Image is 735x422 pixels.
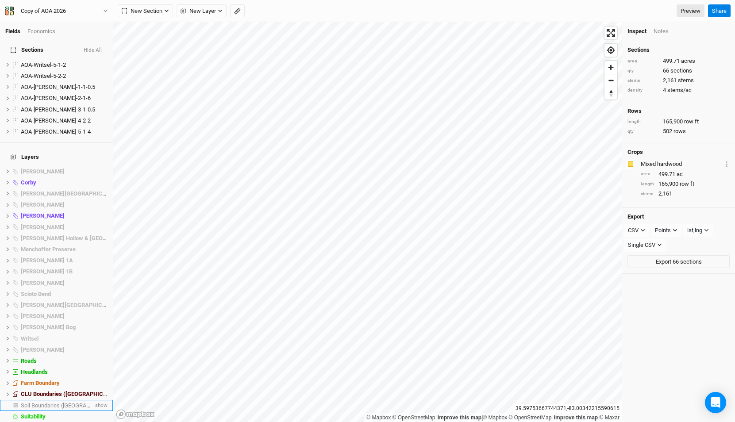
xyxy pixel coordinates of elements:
span: [PERSON_NAME] [21,346,65,353]
div: AOA-Writsel-5-1-2 [21,61,108,69]
span: [PERSON_NAME] Hollow & [GEOGRAPHIC_DATA] [21,235,146,242]
span: row ft [680,180,694,188]
span: Find my location [604,44,617,57]
button: Copy of AOA 2026 [4,6,108,16]
div: Points [655,226,671,235]
div: 499.71 [641,170,730,178]
div: Darby Oaks [21,201,108,208]
div: 2,161 [627,77,730,84]
div: 165,900 [641,180,730,188]
div: AOA-Wylie Ridge-5-1-4 [21,128,108,135]
div: Elick [21,212,108,219]
div: Copy of AOA 2026 [21,7,66,15]
span: Roads [21,357,37,364]
div: qty [627,128,658,135]
span: Menchoffer Preserve [21,246,76,253]
span: AOA-[PERSON_NAME]-5-1-4 [21,128,91,135]
span: [PERSON_NAME] [21,280,65,286]
span: [PERSON_NAME] [21,201,65,208]
h4: Crops [627,149,643,156]
div: Utzinger Bog [21,324,108,331]
span: AOA-[PERSON_NAME]-3-1-0.5 [21,106,95,113]
h4: Layers [5,148,108,166]
a: Improve this map [554,414,598,421]
div: 66 [627,67,730,75]
span: [PERSON_NAME] [21,313,65,319]
span: Writsel [21,335,38,342]
span: AOA-[PERSON_NAME]-1-1-0.5 [21,84,95,90]
div: Suitability [21,413,108,420]
div: Economics [27,27,55,35]
span: New Layer [181,7,216,15]
span: Suitability [21,413,46,420]
span: Farm Boundary [21,380,60,386]
button: Single CSV [624,238,666,252]
button: New Layer [177,4,227,18]
button: Shortcut: M [230,4,245,18]
div: length [627,119,658,125]
span: Zoom in [604,61,617,74]
div: Farm Boundary [21,380,108,387]
div: Darby Lakes Preserve [21,190,108,197]
div: 502 [627,127,730,135]
div: Roads [21,357,108,364]
div: 4 [627,86,730,94]
div: qty [627,68,658,74]
div: AOA-Wylie Ridge-3-1-0.5 [21,106,108,113]
button: Share [708,4,731,18]
div: area [627,58,658,65]
div: Corby [21,179,108,186]
span: stems/ac [667,86,692,94]
button: New Section [118,4,173,18]
span: [PERSON_NAME] 1A [21,257,73,264]
div: Poston 1B [21,268,108,275]
span: CLU Boundaries ([GEOGRAPHIC_DATA]) [21,391,124,397]
button: Zoom out [604,74,617,87]
span: New Section [122,7,162,15]
span: AOA-Writsel-5-2-2 [21,73,66,79]
a: Mapbox logo [116,409,155,419]
a: Mapbox [483,414,507,421]
div: Hintz Hollow & Stone Canyon [21,235,108,242]
div: density [627,87,658,94]
span: rows [673,127,686,135]
div: length [641,181,654,188]
div: Inspect [627,27,646,35]
span: [PERSON_NAME] Bog [21,324,76,330]
h4: Export [627,213,730,220]
button: CSV [624,224,649,237]
div: area [641,171,654,177]
a: Mapbox [366,414,391,421]
a: Fields [5,28,20,35]
button: Hide All [83,47,102,54]
a: Maxar [599,414,620,421]
div: AOA-Wylie Ridge-2-1-6 [21,95,108,102]
div: Headlands [21,368,108,376]
button: Export 66 sections [627,255,730,269]
span: AOA-Writsel-5-1-2 [21,61,66,68]
span: [PERSON_NAME][GEOGRAPHIC_DATA] [21,302,121,308]
canvas: Map [113,22,622,422]
button: Reset bearing to north [604,87,617,100]
div: Menchoffer Preserve [21,246,108,253]
div: Wylie Ridge [21,346,108,353]
div: Soil Boundaries (US) [21,402,93,409]
div: lat,lng [687,226,702,235]
div: Scioto Bend [21,291,108,298]
span: [PERSON_NAME][GEOGRAPHIC_DATA] [21,190,121,197]
div: Writsel [21,335,108,342]
span: [PERSON_NAME] [21,224,65,230]
div: CLU Boundaries (US) [21,391,108,398]
div: AOA-Writsel-5-2-2 [21,73,108,80]
span: AOA-[PERSON_NAME]-4-2-2 [21,117,91,124]
div: 39.59753667744371 , -83.00342215590615 [513,404,622,413]
span: ac [677,170,683,178]
span: Scioto Bend [21,291,51,297]
div: 499.71 [627,57,730,65]
h4: Sections [627,46,730,54]
a: Improve this map [438,414,481,421]
span: AOA-[PERSON_NAME]-2-1-6 [21,95,91,101]
div: Notes [654,27,669,35]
